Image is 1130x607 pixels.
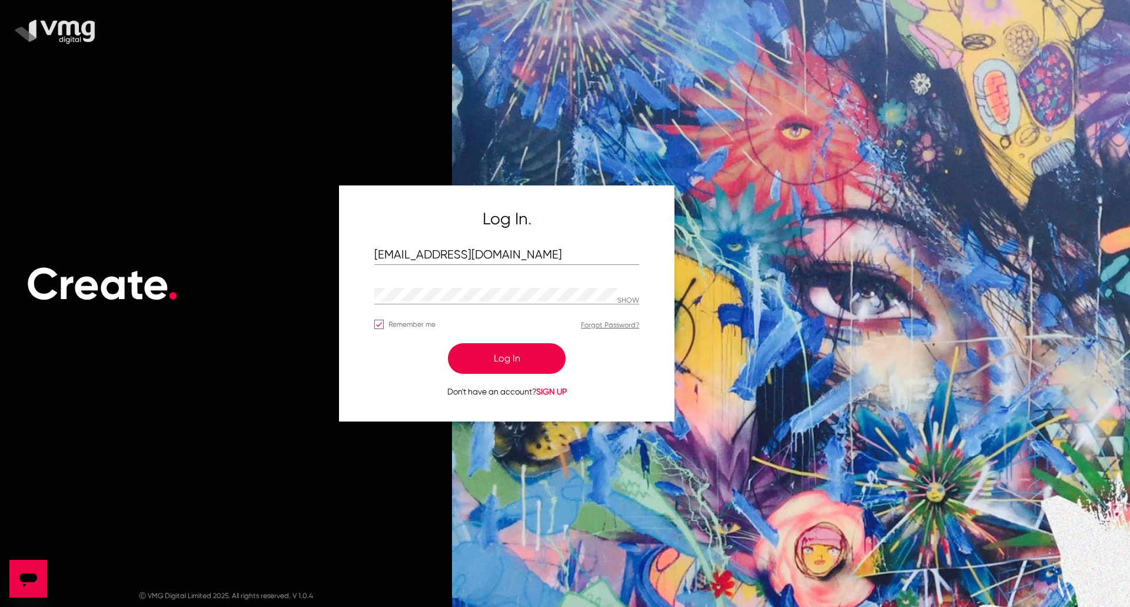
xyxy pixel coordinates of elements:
[374,248,639,262] input: Email Address
[581,321,639,329] a: Forgot Password?
[448,343,566,374] button: Log In
[167,257,179,311] span: .
[617,297,639,305] p: Hide password
[374,386,639,398] p: Don't have an account?
[536,387,567,396] span: SIGN UP
[374,209,639,229] h5: Log In
[388,317,436,331] span: Remember me
[9,560,47,598] iframe: Button to launch messaging window
[528,209,531,228] span: .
